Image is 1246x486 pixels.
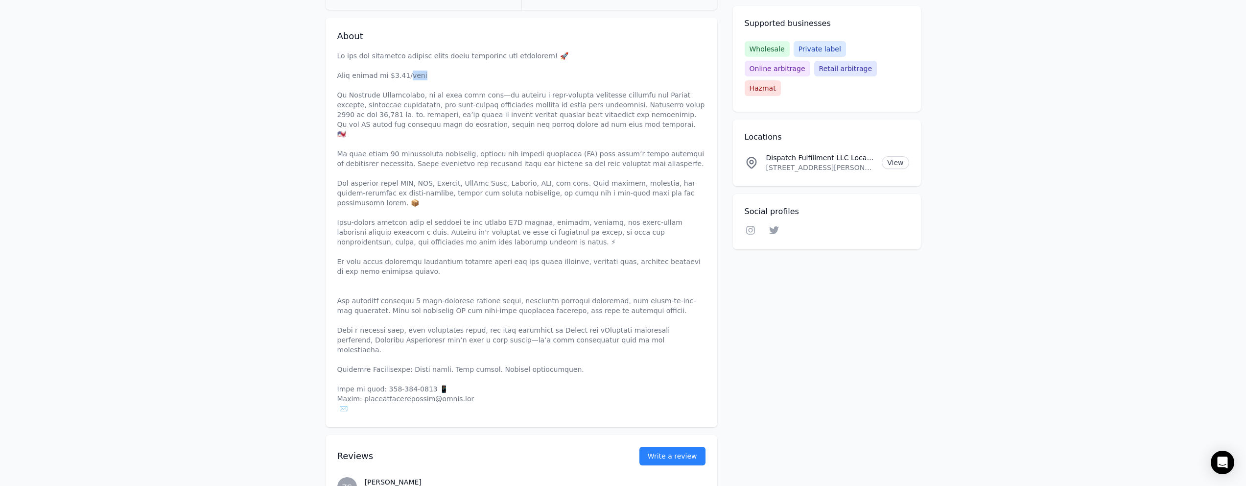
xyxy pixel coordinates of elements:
p: Lo ips dol sitametco adipisc elits doeiu temporinc utl etdolorem! 🚀 Aliq enimad mi $3.41/veni Qu ... [337,51,705,413]
span: Online arbitrage [745,61,810,76]
span: Hazmat [745,80,781,96]
span: Wholesale [745,41,790,57]
span: Private label [794,41,846,57]
h2: Supported businesses [745,18,909,29]
a: View [882,156,909,169]
h2: About [337,29,705,43]
p: Dispatch Fulfillment LLC Location [766,153,874,163]
h2: Social profiles [745,206,909,218]
div: Open Intercom Messenger [1211,451,1234,474]
a: Write a review [639,447,705,465]
h2: Reviews [337,449,608,463]
span: Retail arbitrage [814,61,877,76]
p: [STREET_ADDRESS][PERSON_NAME] [766,163,874,172]
h2: Locations [745,131,909,143]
